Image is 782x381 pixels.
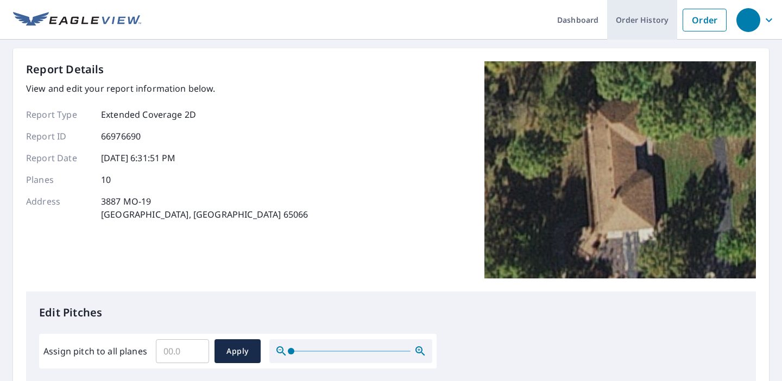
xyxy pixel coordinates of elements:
p: 10 [101,173,111,186]
button: Apply [215,339,261,363]
p: Report ID [26,130,91,143]
p: Edit Pitches [39,304,743,321]
p: Report Date [26,151,91,164]
p: Planes [26,173,91,186]
img: Top image [484,61,756,278]
p: 66976690 [101,130,141,143]
label: Assign pitch to all planes [43,345,147,358]
p: Report Details [26,61,104,78]
p: Report Type [26,108,91,121]
a: Order [683,9,727,31]
p: [DATE] 6:31:51 PM [101,151,176,164]
p: View and edit your report information below. [26,82,308,95]
img: EV Logo [13,12,141,28]
p: 3887 MO-19 [GEOGRAPHIC_DATA], [GEOGRAPHIC_DATA] 65066 [101,195,308,221]
p: Address [26,195,91,221]
input: 00.0 [156,336,209,366]
p: Extended Coverage 2D [101,108,196,121]
span: Apply [223,345,252,358]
